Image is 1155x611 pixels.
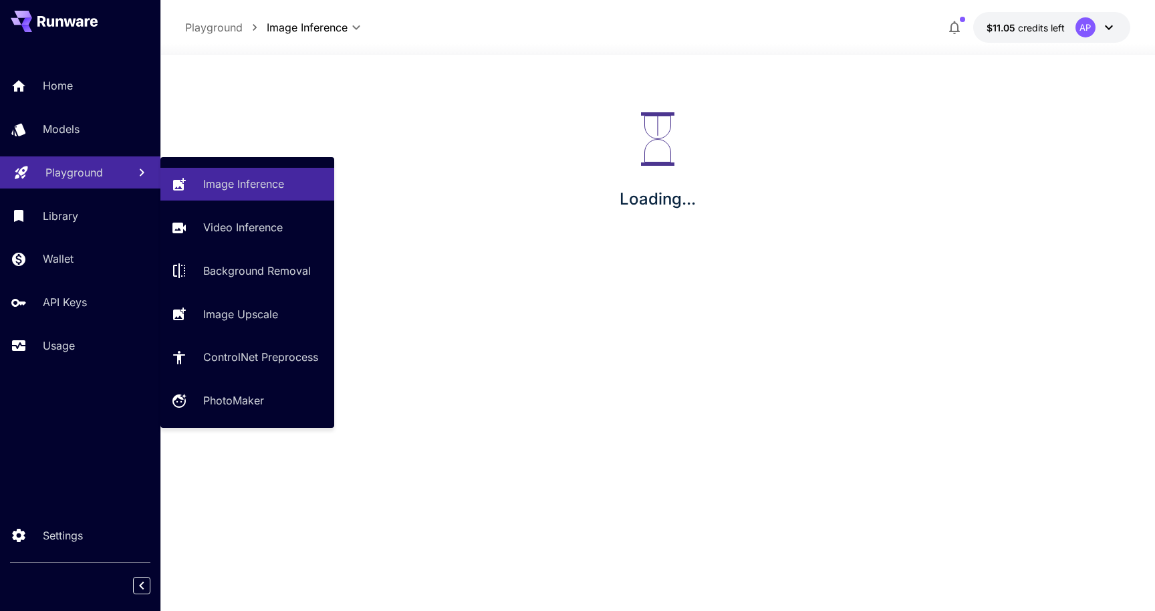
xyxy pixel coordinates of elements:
[43,208,78,224] p: Library
[203,176,284,192] p: Image Inference
[160,168,334,201] a: Image Inference
[203,263,311,279] p: Background Removal
[620,187,696,211] p: Loading...
[160,211,334,244] a: Video Inference
[45,164,103,180] p: Playground
[160,384,334,417] a: PhotoMaker
[203,392,264,408] p: PhotoMaker
[973,12,1130,43] button: $11.04572
[185,19,243,35] p: Playground
[203,306,278,322] p: Image Upscale
[43,121,80,137] p: Models
[160,255,334,287] a: Background Removal
[267,19,348,35] span: Image Inference
[203,219,283,235] p: Video Inference
[133,577,150,594] button: Collapse sidebar
[185,19,267,35] nav: breadcrumb
[43,251,74,267] p: Wallet
[1075,17,1096,37] div: AP
[987,22,1018,33] span: $11.05
[160,297,334,330] a: Image Upscale
[143,574,160,598] div: Collapse sidebar
[43,338,75,354] p: Usage
[43,78,73,94] p: Home
[203,349,318,365] p: ControlNet Preprocess
[160,341,334,374] a: ControlNet Preprocess
[1018,22,1065,33] span: credits left
[43,527,83,543] p: Settings
[987,21,1065,35] div: $11.04572
[43,294,87,310] p: API Keys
